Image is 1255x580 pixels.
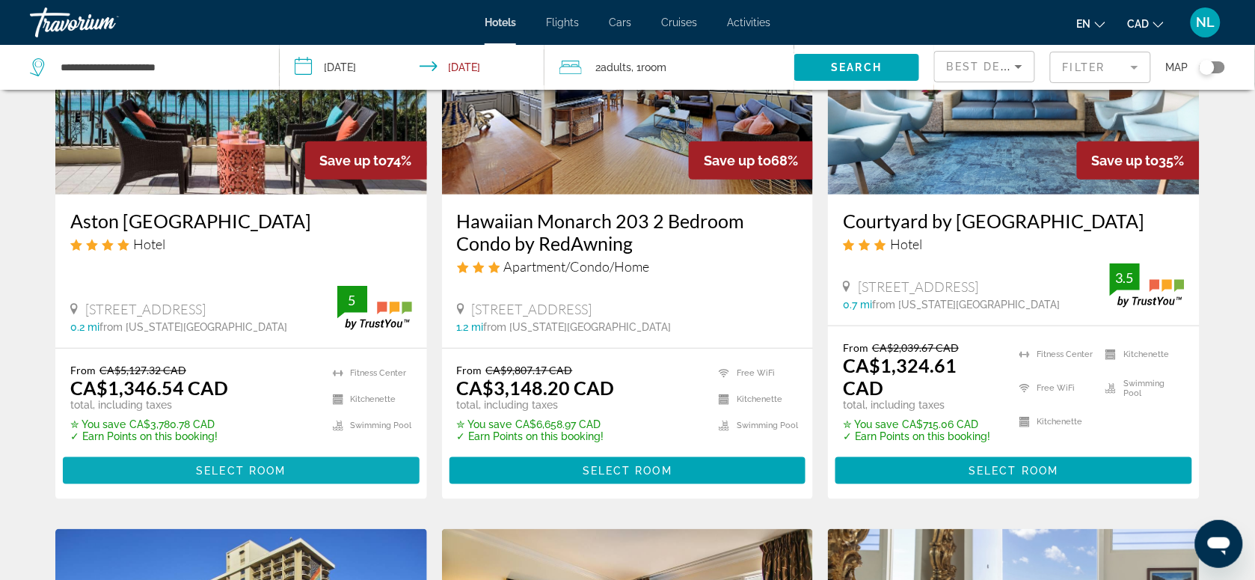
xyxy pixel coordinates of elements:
[1197,15,1215,30] span: NL
[325,364,412,382] li: Fitness Center
[280,45,544,90] button: Check-in date: Apr 1, 2026 Check-out date: Apr 7, 2026
[1077,13,1105,34] button: Change language
[70,364,96,376] span: From
[30,3,179,42] a: Travorium
[70,430,228,442] p: ✓ Earn Points on this booking!
[1077,141,1200,180] div: 35%
[641,61,666,73] span: Room
[486,364,573,376] del: CA$9,807.17 CAD
[689,141,813,180] div: 68%
[872,341,959,354] del: CA$2,039.67 CAD
[337,286,412,330] img: trustyou-badge.svg
[704,153,771,168] span: Save up to
[969,465,1059,477] span: Select Room
[843,236,1185,252] div: 3 star Hotel
[85,301,206,317] span: [STREET_ADDRESS]
[1077,18,1091,30] span: en
[485,16,516,28] a: Hotels
[70,376,228,399] ins: CA$1,346.54 CAD
[457,418,615,430] p: CA$6,658.97 CAD
[609,16,631,28] a: Cars
[457,258,799,275] div: 3 star Apartment
[835,461,1192,477] a: Select Room
[457,376,615,399] ins: CA$3,148.20 CAD
[484,321,672,333] span: from [US_STATE][GEOGRAPHIC_DATA]
[472,301,592,317] span: [STREET_ADDRESS]
[631,57,666,78] span: , 1
[457,321,484,333] span: 1.2 mi
[1012,341,1099,367] li: Fitness Center
[1012,375,1099,401] li: Free WiFi
[457,399,615,411] p: total, including taxes
[947,58,1022,76] mat-select: Sort by
[325,390,412,409] li: Kitchenette
[843,341,868,354] span: From
[661,16,697,28] a: Cruises
[449,461,806,477] a: Select Room
[1110,263,1185,308] img: trustyou-badge.svg
[843,399,1000,411] p: total, including taxes
[544,45,794,90] button: Travelers: 2 adults, 0 children
[1166,57,1188,78] span: Map
[1092,153,1159,168] span: Save up to
[601,61,631,73] span: Adults
[457,364,482,376] span: From
[546,16,579,28] a: Flights
[843,430,1000,442] p: ✓ Earn Points on this booking!
[457,430,615,442] p: ✓ Earn Points on this booking!
[325,416,412,435] li: Swimming Pool
[711,364,798,382] li: Free WiFi
[843,210,1185,232] a: Courtyard by [GEOGRAPHIC_DATA]
[449,457,806,484] button: Select Room
[843,299,872,311] span: 0.7 mi
[457,210,799,254] a: Hawaiian Monarch 203 2 Bedroom Condo by RedAwning
[1110,269,1140,287] div: 3.5
[843,418,1000,430] p: CA$715.06 CAD
[70,210,412,232] a: Aston [GEOGRAPHIC_DATA]
[711,390,798,409] li: Kitchenette
[1186,7,1225,38] button: User Menu
[832,61,883,73] span: Search
[305,141,427,180] div: 74%
[843,354,957,399] ins: CA$1,324.61 CAD
[794,54,919,81] button: Search
[63,457,420,484] button: Select Room
[835,457,1192,484] button: Select Room
[70,236,412,252] div: 4 star Hotel
[133,236,165,252] span: Hotel
[1050,51,1151,84] button: Filter
[843,418,898,430] span: ✮ You save
[1188,61,1225,74] button: Toggle map
[858,278,978,295] span: [STREET_ADDRESS]
[457,418,512,430] span: ✮ You save
[947,61,1025,73] span: Best Deals
[583,465,672,477] span: Select Room
[99,321,287,333] span: from [US_STATE][GEOGRAPHIC_DATA]
[70,321,99,333] span: 0.2 mi
[337,291,367,309] div: 5
[711,416,798,435] li: Swimming Pool
[63,461,420,477] a: Select Room
[504,258,650,275] span: Apartment/Condo/Home
[1098,375,1185,401] li: Swimming Pool
[99,364,186,376] del: CA$5,127.32 CAD
[196,465,286,477] span: Select Room
[1012,409,1099,435] li: Kitchenette
[320,153,387,168] span: Save up to
[70,399,228,411] p: total, including taxes
[727,16,770,28] a: Activities
[1128,13,1164,34] button: Change currency
[1098,341,1185,367] li: Kitchenette
[890,236,922,252] span: Hotel
[70,418,126,430] span: ✮ You save
[1128,18,1150,30] span: CAD
[1195,520,1243,568] iframe: Button to launch messaging window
